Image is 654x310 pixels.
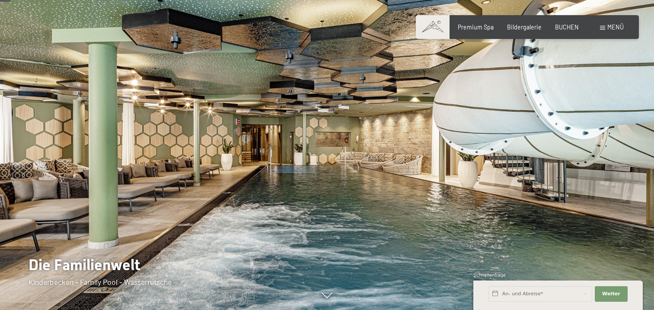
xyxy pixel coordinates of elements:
[473,272,506,278] span: Schnellanfrage
[602,291,620,297] span: Weiter
[458,23,494,31] a: Premium Spa
[595,286,628,302] button: Weiter
[507,23,542,31] a: Bildergalerie
[555,23,579,31] a: BUCHEN
[607,23,624,31] span: Menü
